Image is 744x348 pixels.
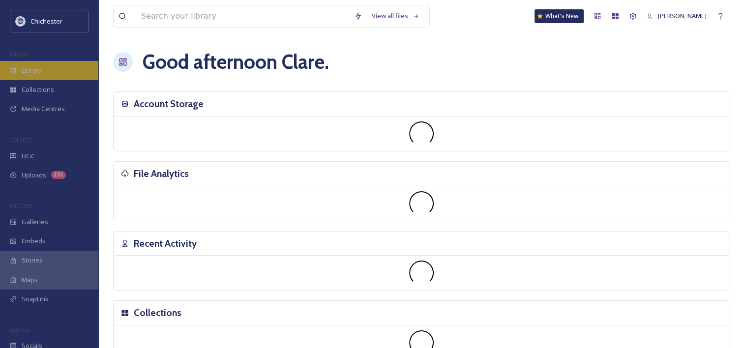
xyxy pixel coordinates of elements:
[22,217,48,227] span: Galleries
[22,275,38,285] span: Maps
[22,85,54,94] span: Collections
[134,167,189,181] h3: File Analytics
[22,294,49,304] span: SnapLink
[22,256,43,265] span: Stories
[642,6,712,26] a: [PERSON_NAME]
[136,5,349,27] input: Search your library
[134,236,197,251] h3: Recent Activity
[22,236,46,246] span: Embeds
[10,136,31,144] span: COLLECT
[10,202,32,209] span: WIDGETS
[143,47,329,77] h1: Good afternoon Clare .
[22,104,65,114] span: Media Centres
[134,306,181,320] h3: Collections
[10,326,30,333] span: SOCIALS
[22,66,41,75] span: Library
[367,6,424,26] a: View all files
[22,151,35,161] span: UGC
[16,16,26,26] img: Logo_of_Chichester_District_Council.png
[535,9,584,23] a: What's New
[10,51,27,58] span: MEDIA
[51,171,66,179] div: 231
[30,17,62,26] span: Chichester
[134,97,204,111] h3: Account Storage
[658,11,707,20] span: [PERSON_NAME]
[22,171,46,180] span: Uploads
